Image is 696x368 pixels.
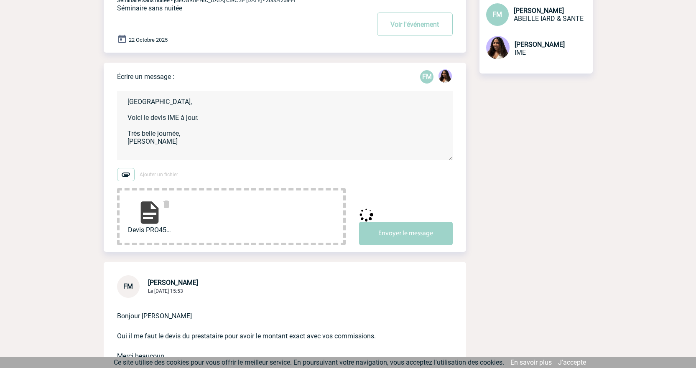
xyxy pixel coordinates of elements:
span: FM [492,10,502,18]
a: J'accepte [558,358,586,366]
span: FM [123,282,133,290]
span: [PERSON_NAME] [515,41,565,48]
p: FM [420,70,433,84]
span: [PERSON_NAME] [514,7,564,15]
span: Séminaire sans nuitée [117,4,182,12]
span: ABEILLE IARD & SANTE [514,15,584,23]
button: Voir l'événement [377,13,453,36]
img: file-document.svg [136,199,163,226]
span: [PERSON_NAME] [148,279,198,287]
span: Ajouter un fichier [140,172,178,178]
button: Envoyer le message [359,222,453,245]
a: En savoir plus [510,358,552,366]
p: Écrire un message : [117,73,174,81]
span: IME [515,48,526,56]
span: 22 Octobre 2025 [129,37,168,43]
img: 131234-0.jpg [486,36,510,59]
img: 131234-0.jpg [439,69,452,83]
span: Le [DATE] 15:53 [148,288,183,294]
p: Bonjour [PERSON_NAME] Oui il me faut le devis du prestataire pour avoir le montant exact avec vos... [117,298,429,361]
span: Devis PRO453208 ABEI... [128,226,171,234]
img: delete.svg [161,199,171,209]
div: Florence MATHIEU [420,70,433,84]
span: Ce site utilise des cookies pour vous offrir le meilleur service. En poursuivant votre navigation... [114,358,504,366]
div: Jessica NETO BOGALHO [439,69,452,84]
